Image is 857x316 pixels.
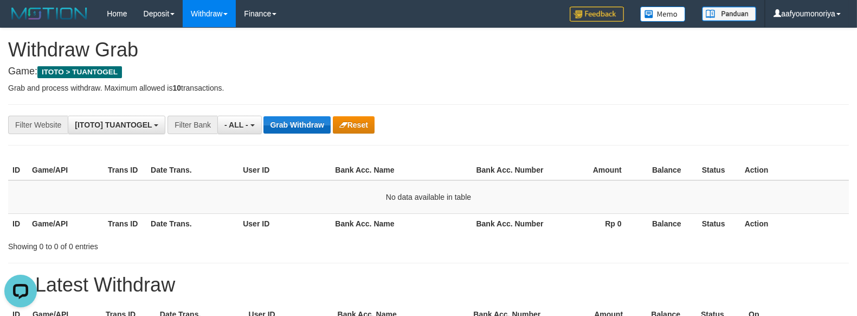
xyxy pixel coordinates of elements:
th: Status [698,213,740,233]
h1: Withdraw Grab [8,39,849,61]
th: Bank Acc. Name [331,160,472,180]
th: User ID [239,160,331,180]
th: Bank Acc. Name [331,213,472,233]
span: [ITOTO] TUANTOGEL [75,121,152,129]
h4: Game: [8,66,849,77]
th: Action [740,213,849,233]
th: Action [740,160,849,180]
p: Grab and process withdraw. Maximum allowed is transactions. [8,83,849,93]
div: Filter Bank [167,116,217,134]
th: Game/API [28,160,104,180]
div: Showing 0 to 0 of 0 entries [8,237,349,252]
th: Trans ID [104,160,146,180]
img: MOTION_logo.png [8,5,91,22]
th: Bank Acc. Number [472,213,548,233]
div: Filter Website [8,116,68,134]
button: Grab Withdraw [263,116,330,134]
span: - ALL - [224,121,248,129]
button: Open LiveChat chat widget [4,4,37,37]
th: Date Trans. [146,160,239,180]
th: Date Trans. [146,213,239,233]
th: Game/API [28,213,104,233]
th: ID [8,160,28,180]
th: Trans ID [104,213,146,233]
th: Amount [548,160,638,180]
span: ITOTO > TUANTOGEL [37,66,122,78]
th: Bank Acc. Number [472,160,548,180]
th: User ID [239,213,331,233]
img: panduan.png [702,7,756,21]
img: Button%20Memo.svg [640,7,686,22]
button: [ITOTO] TUANTOGEL [68,116,165,134]
strong: 10 [172,84,181,92]
button: - ALL - [217,116,261,134]
button: Reset [333,116,375,134]
td: No data available in table [8,180,849,214]
h1: 15 Latest Withdraw [8,274,849,296]
th: Status [698,160,740,180]
th: Balance [638,213,698,233]
th: ID [8,213,28,233]
th: Rp 0 [548,213,638,233]
th: Balance [638,160,698,180]
img: Feedback.jpg [570,7,624,22]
